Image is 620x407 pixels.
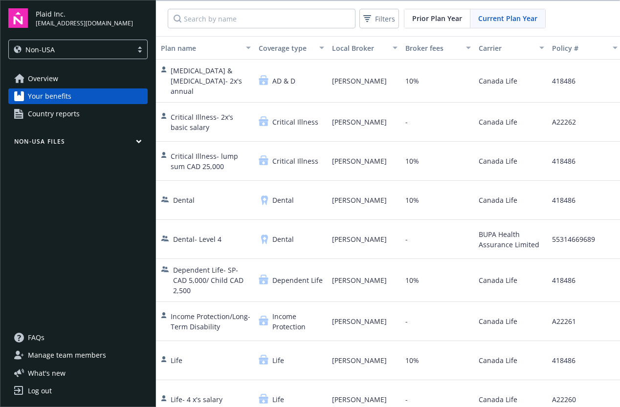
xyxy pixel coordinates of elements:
span: Life [272,355,284,365]
span: Filters [361,12,397,26]
img: navigator-logo.svg [8,8,28,28]
span: Canada Life [479,156,517,166]
span: Canada Life [479,355,517,365]
div: Coverage type [259,43,313,53]
div: Plan name [161,43,240,53]
span: Plaid Inc. [36,9,133,19]
span: Your benefits [28,88,71,104]
span: Non-USA [25,44,55,55]
span: - [405,117,408,127]
button: Filters [359,9,399,28]
span: [PERSON_NAME] [332,275,387,285]
span: 418486 [552,195,576,205]
span: - [405,316,408,326]
a: Manage team members [8,347,148,363]
span: BUPA Health Assurance Limited [479,229,544,250]
span: [PERSON_NAME] [332,117,387,127]
span: Canada Life [479,195,517,205]
button: Coverage type [255,36,328,60]
span: [PERSON_NAME] [332,76,387,86]
span: [PERSON_NAME] [332,394,387,405]
span: 10% [405,156,419,166]
span: Critical Illness- 2x's basic salary [171,112,251,132]
span: A22262 [552,117,576,127]
span: Canada Life [479,316,517,326]
span: 418486 [552,156,576,166]
span: Life [171,355,182,365]
div: Carrier [479,43,533,53]
span: 10% [405,76,419,86]
span: - [405,234,408,244]
span: Canada Life [479,117,517,127]
span: [PERSON_NAME] [332,156,387,166]
div: Policy # [552,43,607,53]
a: Your benefits [8,88,148,104]
span: Dependent Life [272,275,323,285]
span: Critical Illness- lump sum CAD 25,000 [171,151,251,171]
button: Broker fees [401,36,475,60]
span: Overview [28,71,58,86]
span: What ' s new [28,368,66,378]
a: Overview [8,71,148,86]
span: Canada Life [479,394,517,405]
span: Current Plan Year [478,13,537,23]
a: FAQs [8,330,148,345]
span: [PERSON_NAME] [332,316,387,326]
span: Dental- Level 4 [173,234,221,244]
span: Non-USA [14,44,128,55]
span: [EMAIL_ADDRESS][DOMAIN_NAME] [36,19,133,28]
span: FAQs [28,330,44,345]
span: Critical Illness [272,156,318,166]
span: 10% [405,195,419,205]
span: 418486 [552,76,576,86]
span: Dental [272,195,294,205]
span: Canada Life [479,275,517,285]
span: Manage team members [28,347,106,363]
span: Income Protection/Long-Term Disability [171,311,251,332]
span: Filters [375,14,395,24]
div: Broker fees [405,43,460,53]
input: Search by name [168,9,355,28]
span: Dental [272,234,294,244]
span: 55314669689 [552,234,595,244]
button: What's new [8,368,81,378]
span: Country reports [28,106,80,122]
span: Critical Illness [272,117,318,127]
span: 10% [405,275,419,285]
span: Income Protection [272,311,324,332]
button: Local Broker [328,36,401,60]
span: Dependent Life- SP- CAD 5,000/ Child CAD 2,500 [173,265,251,296]
span: [PERSON_NAME] [332,234,387,244]
span: A22261 [552,316,576,326]
span: 418486 [552,275,576,285]
span: - [405,394,408,405]
button: Non-USA Files [8,137,148,150]
span: 418486 [552,355,576,365]
span: Dental [173,195,195,205]
span: Life [272,394,284,405]
div: Local Broker [332,43,387,53]
span: AD & D [272,76,295,86]
span: A22260 [552,394,576,405]
div: Log out [28,383,52,399]
span: Canada Life [479,76,517,86]
span: 10% [405,355,419,365]
span: [PERSON_NAME] [332,355,387,365]
button: Carrier [475,36,548,60]
span: Prior Plan Year [412,13,462,23]
button: Plaid Inc.[EMAIL_ADDRESS][DOMAIN_NAME] [36,8,148,28]
a: Country reports [8,106,148,122]
span: [PERSON_NAME] [332,195,387,205]
span: [MEDICAL_DATA] & [MEDICAL_DATA]- 2x's annual [171,65,251,96]
span: Life- 4 x's salary [171,394,222,405]
button: Plan name [157,36,255,60]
